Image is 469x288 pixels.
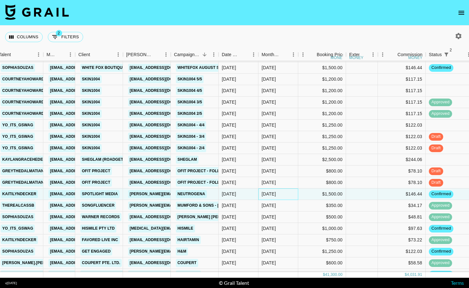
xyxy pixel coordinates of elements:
[80,225,116,233] a: Hismile Pty Ltd
[323,272,325,277] div: $
[1,144,35,152] a: yo_its_gswag
[378,154,426,166] div: $244.06
[222,214,236,220] div: 8/12/2025
[48,190,120,198] a: [EMAIL_ADDRESS][DOMAIN_NAME]
[262,145,276,151] div: Aug '25
[222,202,236,209] div: 8/8/2025
[78,48,90,61] div: Client
[1,247,35,255] a: sophiasouzas
[48,121,120,129] a: [EMAIL_ADDRESS][DOMAIN_NAME]
[280,50,289,59] button: Sort
[262,225,276,232] div: Aug '25
[176,87,204,95] a: Skin1004 4/5
[378,97,426,108] div: $117.15
[176,270,201,278] a: AXIS - Y 2/2
[317,48,345,61] div: Booking Price
[174,48,200,61] div: Campaign (Type)
[378,74,426,85] div: $117.15
[80,202,116,210] a: Songfluencer
[378,223,426,234] div: $97.63
[113,50,123,59] button: Menu
[378,143,426,154] div: $122.03
[378,246,426,257] div: $122.03
[429,48,442,61] div: Status
[298,97,346,108] div: $1,200.00
[80,110,102,118] a: SKIN1004
[48,225,120,233] a: [EMAIL_ADDRESS][DOMAIN_NAME]
[48,32,83,42] button: Show filters
[298,108,346,120] div: $1,200.00
[5,4,69,20] img: Grail Talent
[298,188,346,200] div: $1,500.00
[90,50,99,59] button: Sort
[176,247,188,255] a: H&M
[48,64,120,72] a: [EMAIL_ADDRESS][DOMAIN_NAME]
[80,121,102,129] a: SKIN1004
[1,190,38,198] a: kaitilyndecker
[48,259,120,267] a: [EMAIL_ADDRESS][DOMAIN_NAME]
[429,214,452,220] span: approved
[378,120,426,131] div: $122.03
[262,260,276,266] div: Aug '25
[57,50,66,59] button: Sort
[11,50,20,59] button: Sort
[47,48,57,61] div: Manager
[222,64,236,71] div: 7/7/2025
[5,281,17,285] div: v [DATE]
[359,50,368,59] button: Sort
[222,110,236,117] div: 7/24/2025
[222,260,236,266] div: 8/8/2025
[48,236,120,244] a: [EMAIL_ADDRESS][DOMAIN_NAME]
[176,110,204,118] a: Skin1004 2/5
[1,179,46,187] a: greythedalmatian
[128,87,199,95] a: [EMAIL_ADDRESS][DOMAIN_NAME]
[222,248,236,255] div: 8/3/2025
[123,48,171,61] div: Booker
[429,99,452,105] span: approved
[80,190,119,198] a: Spotlight Media
[80,213,121,221] a: Warner Records
[1,236,38,244] a: kaitilyndecker
[128,259,199,267] a: [EMAIL_ADDRESS][DOMAIN_NAME]
[262,110,276,117] div: Aug '25
[378,177,426,188] div: $78.10
[298,154,346,166] div: $2,500.00
[222,168,236,174] div: 8/8/2025
[429,65,453,71] span: confirmed
[378,62,426,74] div: $146.44
[378,257,426,269] div: $58.58
[378,166,426,177] div: $78.10
[262,48,280,61] div: Month Due
[1,213,35,221] a: sophiasouzas
[34,50,43,59] button: Menu
[128,64,199,72] a: [EMAIL_ADDRESS][DOMAIN_NAME]
[48,167,120,175] a: [EMAIL_ADDRESS][DOMAIN_NAME]
[408,56,422,60] div: money
[298,74,346,85] div: $1,200.00
[152,50,161,59] button: Sort
[80,98,102,106] a: SKIN1004
[56,30,62,36] span: 2
[298,143,346,154] div: $1,250.00
[176,75,204,83] a: Skin1004 5/5
[48,144,120,152] a: [EMAIL_ADDRESS][DOMAIN_NAME]
[262,271,276,277] div: Aug '25
[48,202,120,210] a: [EMAIL_ADDRESS][DOMAIN_NAME]
[262,168,276,174] div: Aug '25
[298,166,346,177] div: $800.00
[222,122,236,128] div: 7/24/2025
[298,200,346,211] div: $350.00
[48,247,120,255] a: [EMAIL_ADDRESS][DOMAIN_NAME]
[262,156,276,163] div: Aug '25
[48,98,120,106] a: [EMAIL_ADDRESS][DOMAIN_NAME]
[128,225,265,233] a: [MEDICAL_DATA][EMAIL_ADDRESS][PERSON_NAME][DOMAIN_NAME]
[128,236,199,244] a: [EMAIL_ADDRESS][DOMAIN_NAME]
[378,188,426,200] div: $146.44
[48,156,120,164] a: [EMAIL_ADDRESS][DOMAIN_NAME]
[388,50,397,59] button: Sort
[262,191,276,197] div: Aug '25
[429,168,443,174] span: draft
[407,272,422,277] div: 4,031.91
[80,133,102,141] a: SKIN1004
[128,98,199,106] a: [EMAIL_ADDRESS][DOMAIN_NAME]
